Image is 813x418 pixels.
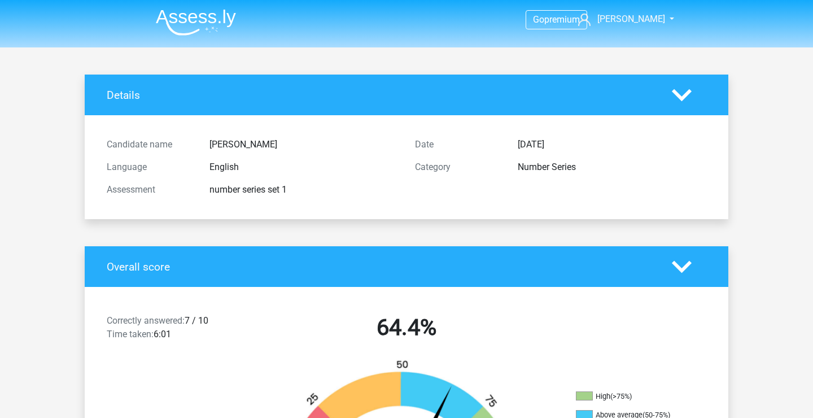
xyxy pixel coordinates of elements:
[107,329,154,339] span: Time taken:
[509,160,715,174] div: Number Series
[107,89,655,102] h4: Details
[574,12,666,26] a: [PERSON_NAME]
[156,9,236,36] img: Assessly
[98,314,252,346] div: 7 / 10 6:01
[533,14,544,25] span: Go
[201,138,406,151] div: [PERSON_NAME]
[201,183,406,197] div: number series set 1
[526,12,587,27] a: Gopremium
[597,14,665,24] span: [PERSON_NAME]
[98,183,201,197] div: Assessment
[406,160,509,174] div: Category
[544,14,580,25] span: premium
[201,160,406,174] div: English
[98,138,201,151] div: Candidate name
[98,160,201,174] div: Language
[406,138,509,151] div: Date
[261,314,552,341] h2: 64.4%
[107,315,185,326] span: Correctly answered:
[107,260,655,273] h4: Overall score
[576,391,689,402] li: High
[509,138,715,151] div: [DATE]
[610,392,632,400] div: (>75%)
